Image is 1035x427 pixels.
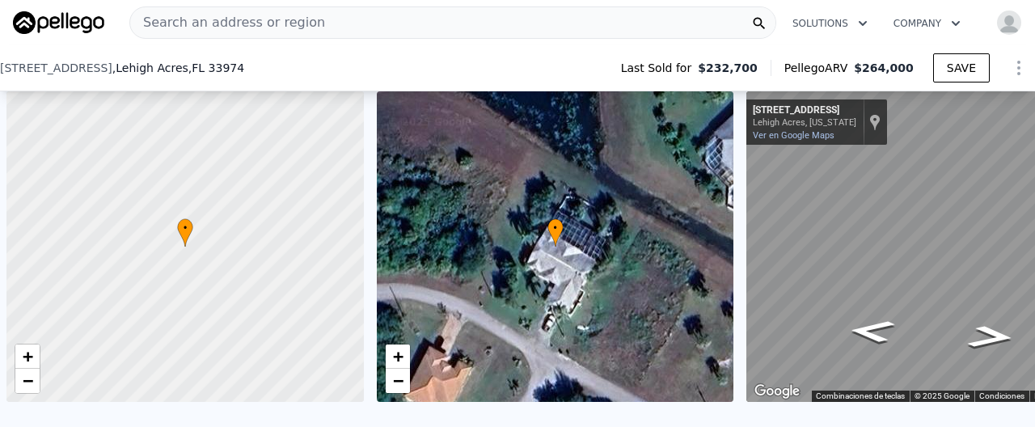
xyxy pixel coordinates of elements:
div: Lehigh Acres, [US_STATE] [753,117,856,128]
span: + [23,346,33,366]
span: − [392,370,403,391]
button: Combinaciones de teclas [816,391,905,402]
a: Zoom out [15,369,40,393]
img: Google [750,381,804,402]
img: Pellego [13,11,104,34]
button: SAVE [933,53,990,82]
span: Search an address or region [130,13,325,32]
a: Zoom out [386,369,410,393]
span: + [392,346,403,366]
span: − [23,370,33,391]
span: • [177,221,193,235]
button: Solutions [779,9,881,38]
a: Mostrar ubicación en el mapa [869,113,881,131]
div: • [547,218,564,247]
span: © 2025 Google [915,391,970,400]
path: Ir al este, Geneva St [948,320,1035,354]
a: Condiciones (se abre en una nueva pestaña) [979,391,1024,400]
div: [STREET_ADDRESS] [753,104,856,117]
a: Ver en Google Maps [753,130,834,141]
button: Show Options [1003,52,1035,84]
span: , Lehigh Acres [112,60,244,76]
span: $232,700 [698,60,758,76]
span: Pellego ARV [784,60,855,76]
a: Zoom in [15,345,40,369]
button: Company [881,9,974,38]
img: avatar [996,10,1022,36]
a: Abrir esta área en Google Maps (se abre en una ventana nueva) [750,381,804,402]
span: Last Sold for [621,60,699,76]
span: $264,000 [854,61,914,74]
a: Zoom in [386,345,410,369]
span: , FL 33974 [188,61,244,74]
span: • [547,221,564,235]
div: • [177,218,193,247]
path: Ir al noroeste, Geneva St [829,315,915,349]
